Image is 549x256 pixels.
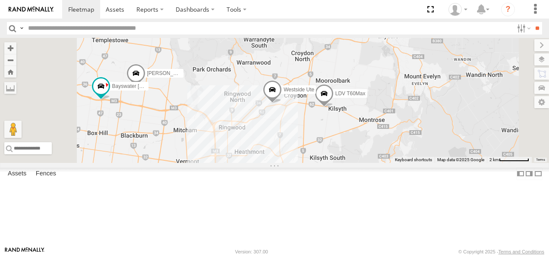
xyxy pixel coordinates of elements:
[112,83,180,89] span: Bayswater [PERSON_NAME]
[501,3,515,16] i: ?
[335,91,366,97] span: LDV T60Max
[458,249,544,254] div: © Copyright 2025 -
[395,157,432,163] button: Keyboard shortcuts
[147,71,190,77] span: [PERSON_NAME]
[284,87,314,93] span: Westside Ute
[514,22,532,34] label: Search Filter Options
[536,158,545,162] a: Terms (opens in new tab)
[235,249,268,254] div: Version: 307.00
[3,168,31,180] label: Assets
[516,168,525,180] label: Dock Summary Table to the Left
[489,157,499,162] span: 2 km
[18,22,25,34] label: Search Query
[4,66,16,78] button: Zoom Home
[499,249,544,254] a: Terms and Conditions
[9,6,54,12] img: rand-logo.svg
[487,157,532,163] button: Map Scale: 2 km per 66 pixels
[534,168,543,180] label: Hide Summary Table
[4,54,16,66] button: Zoom out
[445,3,470,16] div: Bayswater Sales Counter
[4,121,22,138] button: Drag Pegman onto the map to open Street View
[525,168,533,180] label: Dock Summary Table to the Right
[5,247,44,256] a: Visit our Website
[32,168,60,180] label: Fences
[534,96,549,108] label: Map Settings
[437,157,484,162] span: Map data ©2025 Google
[4,42,16,54] button: Zoom in
[4,82,16,94] label: Measure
